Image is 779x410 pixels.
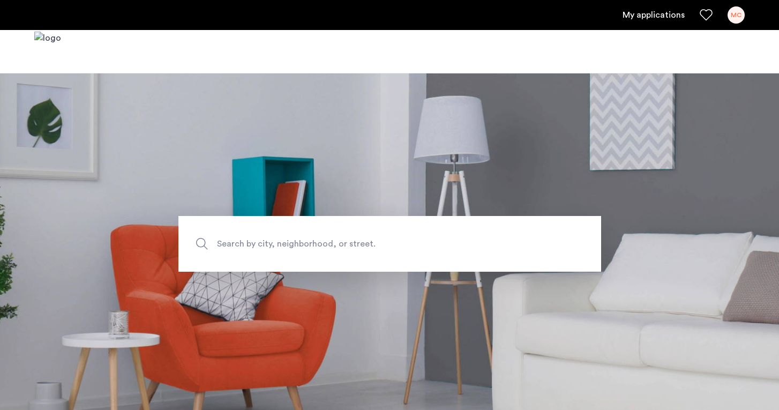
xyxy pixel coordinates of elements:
[728,6,745,24] div: MC
[623,9,685,21] a: My application
[700,9,713,21] a: Favorites
[178,216,601,272] input: Apartment Search
[34,32,61,72] img: logo
[217,236,513,251] span: Search by city, neighborhood, or street.
[34,32,61,72] a: Cazamio logo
